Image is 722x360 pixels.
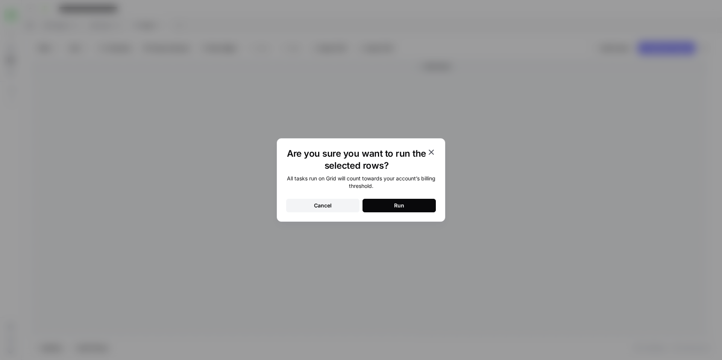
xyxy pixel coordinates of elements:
h1: Are you sure you want to run the selected rows? [286,148,427,172]
div: Run [394,202,404,209]
button: Run [363,199,436,212]
button: Cancel [286,199,359,212]
div: All tasks run on Grid will count towards your account’s billing threshold. [286,175,436,190]
div: Cancel [314,202,332,209]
